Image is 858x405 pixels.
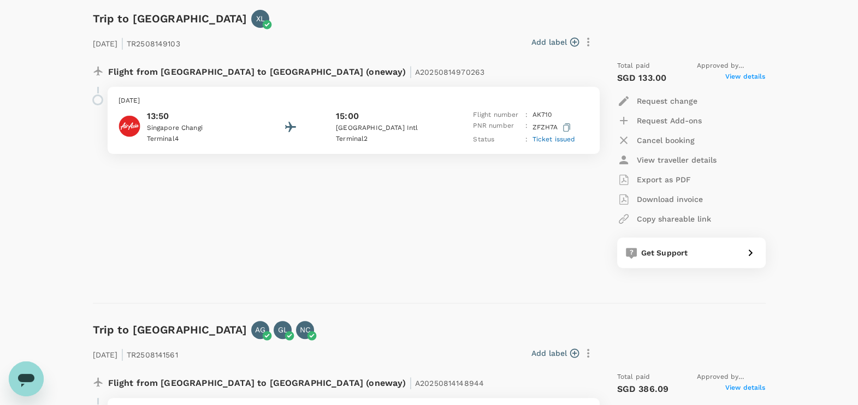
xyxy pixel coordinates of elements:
span: A20250814970263 [415,68,484,76]
span: | [121,347,124,362]
span: Total paid [617,372,650,383]
p: [DATE] TR2508149103 [93,32,180,52]
span: Ticket issued [532,135,576,143]
button: Cancel booking [617,130,695,150]
p: 15:00 [336,110,359,123]
span: | [121,35,124,51]
p: AG [255,324,265,335]
p: PNR number [473,121,521,134]
iframe: Button to launch messaging window [9,361,44,396]
p: Download invoice [637,194,703,205]
p: [DATE] TR2508141561 [93,343,178,363]
button: Add label [531,37,579,47]
p: GL [278,324,288,335]
p: Flight number [473,110,521,121]
p: AK 710 [532,110,552,121]
button: Request Add-ons [617,111,702,130]
span: Get Support [641,248,688,257]
p: Export as PDF [637,174,691,185]
h6: Trip to [GEOGRAPHIC_DATA] [93,10,247,27]
p: 13:50 [147,110,245,123]
p: [DATE] [119,96,589,106]
p: SGD 386.09 [617,383,669,396]
p: Flight from [GEOGRAPHIC_DATA] to [GEOGRAPHIC_DATA] (oneway) [108,61,485,80]
p: Cancel booking [637,135,695,146]
button: Copy shareable link [617,209,711,229]
p: : [525,134,528,145]
p: View traveller details [637,154,717,165]
p: NC [300,324,311,335]
button: Add label [531,348,579,359]
p: : [525,110,528,121]
p: Flight from [GEOGRAPHIC_DATA] to [GEOGRAPHIC_DATA] (oneway) [108,372,484,391]
span: | [409,375,412,390]
button: Request change [617,91,697,111]
p: Singapore Changi [147,123,245,134]
span: | [409,64,412,79]
p: SGD 133.00 [617,72,667,85]
span: Total paid [617,61,650,72]
p: XL [256,13,265,24]
p: Status [473,134,521,145]
p: Request change [637,96,697,106]
p: Copy shareable link [637,213,711,224]
span: A20250814148944 [415,379,484,388]
p: Terminal 2 [336,134,434,145]
h6: Trip to [GEOGRAPHIC_DATA] [93,321,247,338]
p: : [525,121,528,134]
p: Request Add-ons [637,115,702,126]
p: [GEOGRAPHIC_DATA] Intl [336,123,434,134]
span: View details [725,383,766,396]
span: Approved by [697,61,766,72]
p: Terminal 4 [147,134,245,145]
button: View traveller details [617,150,717,170]
span: View details [725,72,766,85]
img: AirAsia [119,115,140,137]
button: Export as PDF [617,170,691,189]
span: Approved by [697,372,766,383]
p: ZFZH7A [532,121,573,134]
button: Download invoice [617,189,703,209]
